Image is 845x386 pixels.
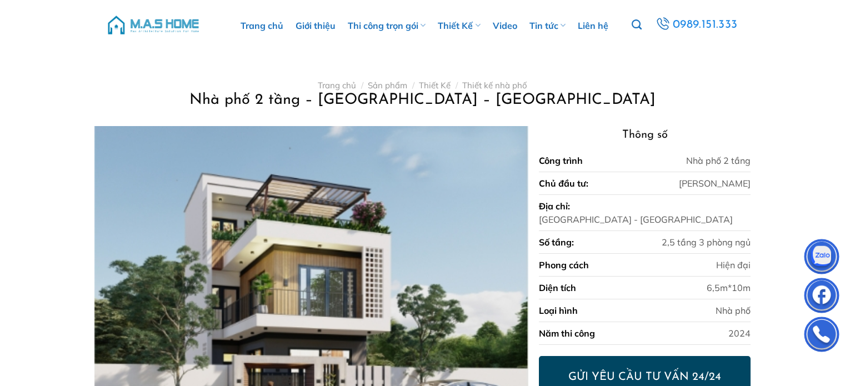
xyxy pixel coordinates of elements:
span: / [412,80,414,91]
span: 0989.151.333 [673,16,738,34]
img: Facebook [805,280,838,314]
span: / [361,80,363,91]
a: Thiết Kế [419,80,451,91]
div: 2024 [728,327,751,340]
div: Số tầng: [539,235,574,249]
div: Diện tích [539,281,576,294]
div: Nhà phố [716,304,751,317]
div: Công trình [539,154,583,167]
div: Chủ đầu tư: [539,177,588,190]
img: M.A.S HOME – Tổng Thầu Thiết Kế Và Xây Nhà Trọn Gói [106,8,201,42]
img: Phone [805,319,838,353]
div: Phong cách [539,258,589,272]
div: [PERSON_NAME] [679,177,751,190]
h2: GỬI YÊU CẦU TƯ VẤN 24/24 [553,370,736,384]
a: Trang chủ [318,80,356,91]
div: 6,5m*10m [707,281,751,294]
div: [GEOGRAPHIC_DATA] - [GEOGRAPHIC_DATA] [539,213,733,226]
span: / [456,80,458,91]
div: Hiện đại [716,258,751,272]
h3: Thông số [539,126,750,144]
div: Năm thi công [539,327,595,340]
div: Nhà phố 2 tầng [686,154,751,167]
a: Thiết kế nhà phố [462,80,527,91]
div: 2,5 tầng 3 phòng ngủ [662,235,751,249]
a: 0989.151.333 [654,15,739,35]
h1: Nhà phố 2 tầng – [GEOGRAPHIC_DATA] – [GEOGRAPHIC_DATA] [108,91,737,110]
a: Tìm kiếm [632,13,642,37]
div: Loại hình [539,304,578,317]
a: Sản phẩm [368,80,407,91]
img: Zalo [805,242,838,275]
div: Địa chỉ: [539,199,570,213]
